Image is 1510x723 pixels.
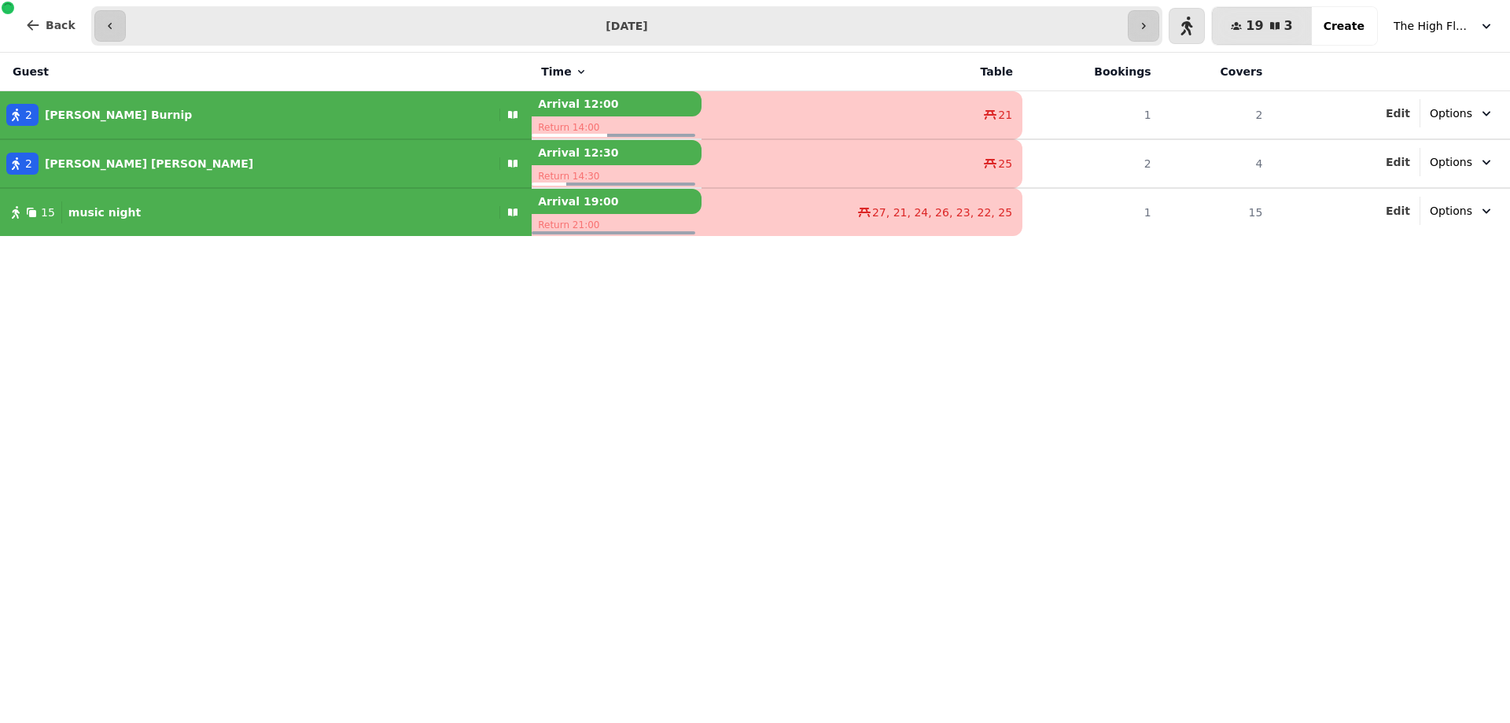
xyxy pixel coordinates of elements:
[1246,20,1263,32] span: 19
[532,116,702,138] p: Return 14:00
[41,205,55,220] span: 15
[541,64,571,79] span: Time
[1386,157,1410,168] span: Edit
[1386,108,1410,119] span: Edit
[1386,105,1410,121] button: Edit
[541,64,587,79] button: Time
[1386,154,1410,170] button: Edit
[1022,91,1161,140] td: 1
[1284,20,1293,32] span: 3
[45,156,253,172] p: [PERSON_NAME] [PERSON_NAME]
[13,6,88,44] button: Back
[1022,188,1161,236] td: 1
[1420,99,1504,127] button: Options
[1022,53,1161,91] th: Bookings
[68,205,141,220] p: music night
[1311,7,1377,45] button: Create
[1161,188,1272,236] td: 15
[872,205,1012,220] span: 27, 21, 24, 26, 23, 22, 25
[532,91,702,116] p: Arrival 12:00
[1212,7,1311,45] button: 193
[1324,20,1365,31] span: Create
[1394,18,1472,34] span: The High Flyer
[1420,148,1504,176] button: Options
[1430,203,1472,219] span: Options
[1386,205,1410,216] span: Edit
[1161,91,1272,140] td: 2
[702,53,1022,91] th: Table
[1430,105,1472,121] span: Options
[1420,197,1504,225] button: Options
[45,107,192,123] p: [PERSON_NAME] Burnip
[1022,139,1161,188] td: 2
[1161,139,1272,188] td: 4
[532,165,702,187] p: Return 14:30
[1161,53,1272,91] th: Covers
[25,156,32,172] span: 2
[46,20,75,31] span: Back
[532,214,702,236] p: Return 21:00
[998,156,1012,172] span: 25
[532,140,702,165] p: Arrival 12:30
[1430,154,1472,170] span: Options
[998,107,1012,123] span: 21
[532,189,702,214] p: Arrival 19:00
[1384,12,1504,40] button: The High Flyer
[25,107,32,123] span: 2
[1386,203,1410,219] button: Edit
